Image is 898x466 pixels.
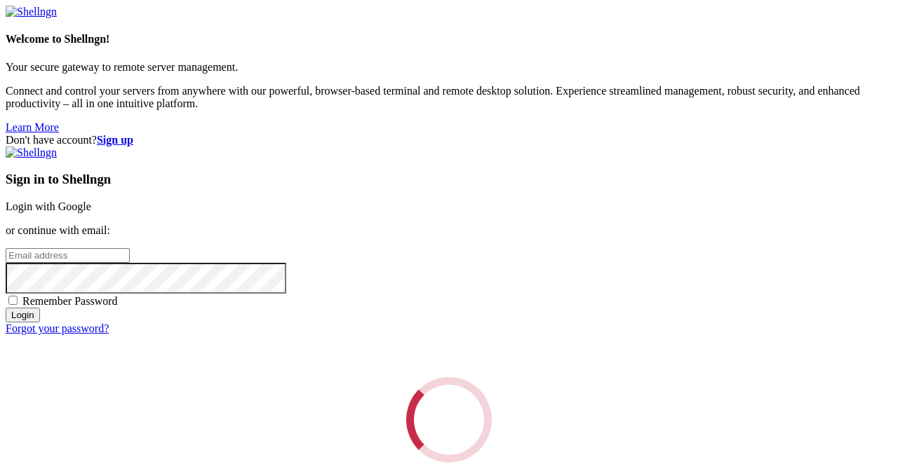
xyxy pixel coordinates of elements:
[6,146,57,159] img: Shellngn
[97,134,133,146] a: Sign up
[6,85,892,110] p: Connect and control your servers from anywhere with our powerful, browser-based terminal and remo...
[8,296,18,305] input: Remember Password
[22,295,118,307] span: Remember Password
[6,308,40,322] input: Login
[6,248,130,263] input: Email address
[6,61,892,74] p: Your secure gateway to remote server management.
[6,33,892,46] h4: Welcome to Shellngn!
[6,6,57,18] img: Shellngn
[406,377,492,462] div: Loading...
[6,224,892,237] p: or continue with email:
[6,322,109,334] a: Forgot your password?
[6,200,91,212] a: Login with Google
[6,121,59,133] a: Learn More
[6,172,892,187] h3: Sign in to Shellngn
[6,134,892,146] div: Don't have account?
